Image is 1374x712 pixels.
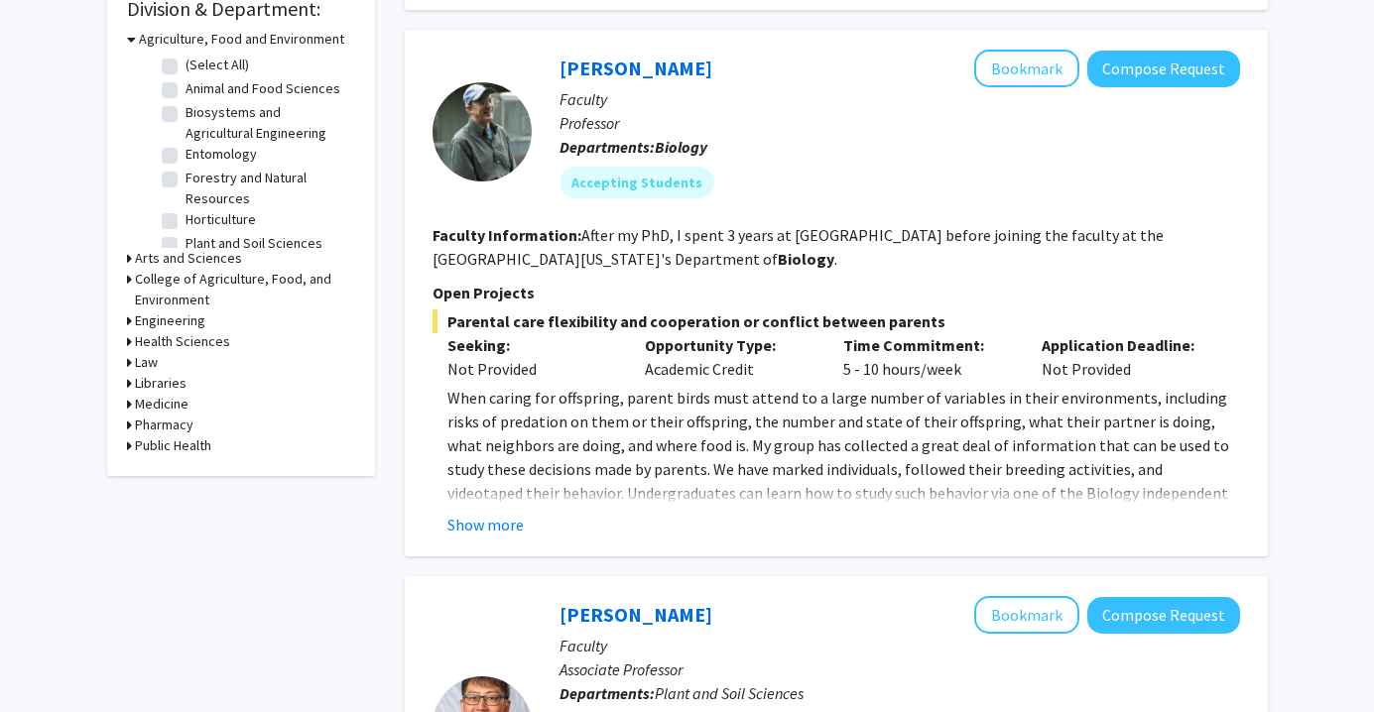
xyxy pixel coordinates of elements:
[135,415,193,435] h3: Pharmacy
[560,111,1240,135] p: Professor
[186,209,256,230] label: Horticulture
[1087,597,1240,634] button: Compose Request to Tomokazu Kawashima
[447,513,524,536] button: Show more
[135,373,187,394] h3: Libraries
[974,50,1079,87] button: Add David Westneat to Bookmarks
[828,333,1027,381] div: 5 - 10 hours/week
[560,56,712,80] a: [PERSON_NAME]
[560,657,1240,681] p: Associate Professor
[560,167,714,198] mat-chip: Accepting Students
[135,248,242,269] h3: Arts and Sciences
[1042,333,1210,357] p: Application Deadline:
[560,683,655,703] b: Departments:
[135,394,188,415] h3: Medicine
[974,596,1079,634] button: Add Tomokazu Kawashima to Bookmarks
[645,333,813,357] p: Opportunity Type:
[433,225,1164,269] fg-read-more: After my PhD, I spent 3 years at [GEOGRAPHIC_DATA] before joining the faculty at the [GEOGRAPHIC_...
[135,435,211,456] h3: Public Health
[447,386,1240,576] p: When caring for offspring, parent birds must attend to a large number of variables in their envir...
[447,357,616,381] div: Not Provided
[630,333,828,381] div: Academic Credit
[778,249,834,269] b: Biology
[186,233,322,254] label: Plant and Soil Sciences
[655,137,707,157] b: Biology
[186,144,257,165] label: Entomology
[843,333,1012,357] p: Time Commitment:
[139,29,344,50] h3: Agriculture, Food and Environment
[186,78,340,99] label: Animal and Food Sciences
[15,623,84,697] iframe: Chat
[1027,333,1225,381] div: Not Provided
[135,269,355,310] h3: College of Agriculture, Food, and Environment
[135,352,158,373] h3: Law
[1087,51,1240,87] button: Compose Request to David Westneat
[433,309,1240,333] span: Parental care flexibility and cooperation or conflict between parents
[433,225,581,245] b: Faculty Information:
[560,87,1240,111] p: Faculty
[135,331,230,352] h3: Health Sciences
[560,137,655,157] b: Departments:
[433,281,1240,304] p: Open Projects
[135,310,205,331] h3: Engineering
[186,168,350,209] label: Forestry and Natural Resources
[560,602,712,627] a: [PERSON_NAME]
[655,683,804,703] span: Plant and Soil Sciences
[560,634,1240,657] p: Faculty
[186,55,249,75] label: (Select All)
[186,102,350,144] label: Biosystems and Agricultural Engineering
[447,333,616,357] p: Seeking:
